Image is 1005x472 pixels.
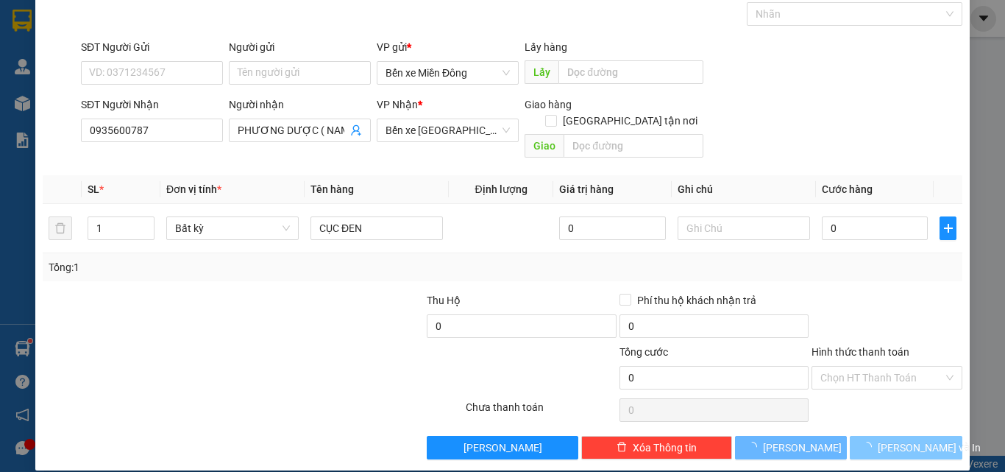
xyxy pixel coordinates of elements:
div: Chưa thanh toán [464,399,618,425]
span: VP Nhận [377,99,418,110]
input: Dọc đường [558,60,703,84]
div: Tổng: 1 [49,259,389,275]
div: VP gửi [377,39,519,55]
input: 0 [559,216,665,240]
span: Cước hàng [822,183,873,195]
span: Thu Hộ [427,295,461,306]
div: SĐT Người Nhận [81,96,223,113]
span: Lấy [525,60,558,84]
button: [PERSON_NAME] [735,436,848,459]
span: user-add [350,124,362,136]
span: Bến xe Miền Đông [386,62,510,84]
th: Ghi chú [672,175,816,204]
li: VP Bến xe Miền Đông [7,80,102,112]
span: Tổng cước [619,346,668,358]
span: Giá trị hàng [559,183,614,195]
input: Dọc đường [564,134,703,158]
span: Bến xe Quảng Ngãi [386,119,510,141]
span: Lấy hàng [525,41,567,53]
span: delete [617,442,627,454]
div: Người gửi [229,39,371,55]
button: [PERSON_NAME] [427,436,578,459]
span: Xóa Thông tin [633,440,697,456]
li: Rạng Đông Buslines [7,7,213,63]
input: Ghi Chú [678,216,810,240]
span: Tên hàng [310,183,354,195]
span: Định lượng [475,183,527,195]
span: [PERSON_NAME] [464,440,542,456]
span: plus [940,222,956,234]
span: loading [747,442,763,452]
li: VP Bến xe [GEOGRAPHIC_DATA] [102,80,196,128]
div: Người nhận [229,96,371,113]
span: Bất kỳ [175,217,290,239]
span: Đơn vị tính [166,183,221,195]
input: VD: Bàn, Ghế [310,216,443,240]
span: loading [862,442,878,452]
button: plus [940,216,956,240]
span: SL [88,183,99,195]
button: delete [49,216,72,240]
span: [PERSON_NAME] và In [878,440,981,456]
span: Giao hàng [525,99,572,110]
span: Phí thu hộ khách nhận trả [631,292,762,309]
button: [PERSON_NAME] và In [850,436,962,459]
span: Giao [525,134,564,158]
span: [GEOGRAPHIC_DATA] tận nơi [557,113,703,129]
div: SĐT Người Gửi [81,39,223,55]
span: [PERSON_NAME] [763,440,842,456]
button: deleteXóa Thông tin [581,436,732,459]
label: Hình thức thanh toán [812,346,909,358]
